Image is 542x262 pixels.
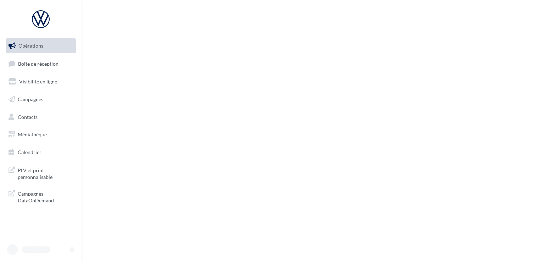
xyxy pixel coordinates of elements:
[4,38,77,53] a: Opérations
[4,186,77,207] a: Campagnes DataOnDemand
[18,131,47,137] span: Médiathèque
[18,60,59,66] span: Boîte de réception
[4,74,77,89] a: Visibilité en ligne
[4,56,77,71] a: Boîte de réception
[4,92,77,107] a: Campagnes
[18,114,38,120] span: Contacts
[18,149,42,155] span: Calendrier
[4,127,77,142] a: Médiathèque
[18,43,43,49] span: Opérations
[4,163,77,184] a: PLV et print personnalisable
[4,110,77,125] a: Contacts
[18,189,73,204] span: Campagnes DataOnDemand
[4,145,77,160] a: Calendrier
[19,78,57,84] span: Visibilité en ligne
[18,165,73,181] span: PLV et print personnalisable
[18,96,43,102] span: Campagnes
